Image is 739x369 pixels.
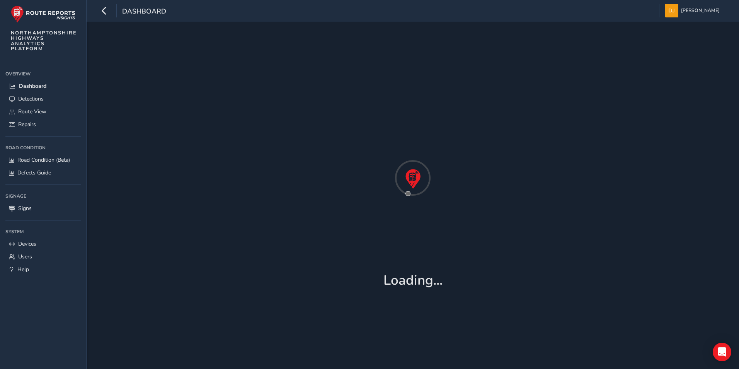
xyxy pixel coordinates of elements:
div: System [5,226,81,237]
button: [PERSON_NAME] [665,4,722,17]
span: NORTHAMPTONSHIRE HIGHWAYS ANALYTICS PLATFORM [11,30,77,51]
a: Dashboard [5,80,81,92]
a: Signs [5,202,81,215]
div: Overview [5,68,81,80]
img: diamond-layout [665,4,678,17]
a: Detections [5,92,81,105]
span: Route View [18,108,46,115]
span: Dashboard [122,7,166,17]
div: Open Intercom Messenger [713,343,731,361]
span: Users [18,253,32,260]
span: Road Condition (Beta) [17,156,70,164]
span: Help [17,266,29,273]
span: Dashboard [19,82,46,90]
a: Users [5,250,81,263]
a: Devices [5,237,81,250]
span: Repairs [18,121,36,128]
h1: Loading... [383,272,443,289]
a: Repairs [5,118,81,131]
a: Road Condition (Beta) [5,154,81,166]
span: [PERSON_NAME] [681,4,720,17]
span: Defects Guide [17,169,51,176]
img: rr logo [11,5,75,23]
span: Detections [18,95,44,102]
a: Route View [5,105,81,118]
div: Road Condition [5,142,81,154]
div: Signage [5,190,81,202]
span: Devices [18,240,36,248]
span: Signs [18,205,32,212]
a: Help [5,263,81,276]
a: Defects Guide [5,166,81,179]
